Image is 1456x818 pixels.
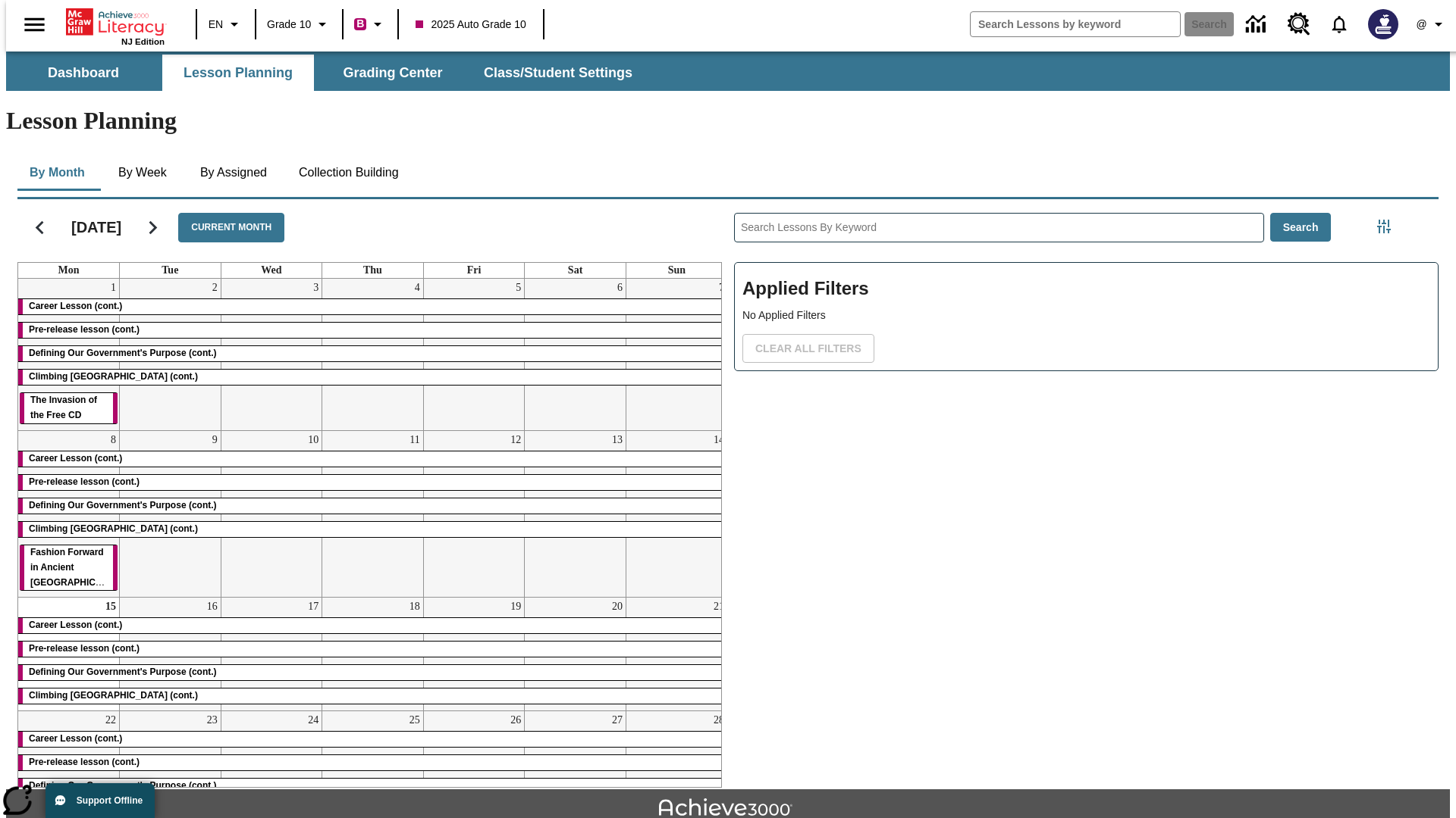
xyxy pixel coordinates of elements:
[29,453,122,464] span: Career Lesson (cont.)
[356,14,364,33] span: B
[507,431,524,449] a: September 12, 2025
[18,370,727,385] div: Climbing Mount Tai (cont.)
[18,598,120,711] td: September 15, 2025
[29,780,217,791] span: Defining Our Government's Purpose (cont.)
[158,263,181,278] a: Tuesday
[423,279,525,430] td: September 5, 2025
[626,598,727,711] td: September 21, 2025
[105,155,180,191] button: By Week
[1407,11,1456,38] button: Profile/Settings
[1279,4,1319,45] a: Resource Center, Will open in new tab
[221,598,322,711] td: September 17, 2025
[12,2,57,47] button: Open side menu
[18,430,120,598] td: September 8, 2025
[6,55,646,91] div: SubNavbar
[77,795,143,806] span: Support Offline
[20,393,118,423] div: The Invasion of the Free CD
[267,17,311,33] span: Grade 10
[1416,17,1426,33] span: @
[287,155,411,191] button: Collection Building
[626,279,727,430] td: September 7, 2025
[614,279,626,297] a: September 6, 2025
[1368,9,1398,39] img: Avatar
[18,498,727,514] div: Defining Our Government's Purpose (cont.)
[423,598,525,711] td: September 19, 2025
[120,598,221,711] td: September 16, 2025
[17,155,97,191] button: By Month
[18,299,727,314] div: Career Lesson (cont.)
[412,279,423,297] a: September 4, 2025
[18,618,727,633] div: Career Lesson (cont.)
[565,263,585,278] a: Saturday
[178,213,284,242] button: Current Month
[734,262,1439,371] div: Applied Filters
[711,711,727,729] a: September 28, 2025
[742,270,1430,308] h2: Applied Filters
[66,5,165,46] div: Home
[29,500,217,510] span: Defining Our Government's Purpose (cont.)
[108,431,119,449] a: September 8, 2025
[258,263,284,278] a: Wednesday
[406,711,423,729] a: September 25, 2025
[322,430,424,598] td: September 11, 2025
[29,371,198,382] span: Climbing Mount Tai (cont.)
[305,711,322,729] a: September 24, 2025
[120,430,221,598] td: September 9, 2025
[29,476,140,487] span: Pre-release lesson (cont.)
[423,430,525,598] td: September 12, 2025
[716,279,727,297] a: September 7, 2025
[406,431,422,449] a: September 11, 2025
[20,545,118,591] div: Fashion Forward in Ancient Rome
[29,523,198,534] span: Climbing Mount Tai (cont.)
[1369,211,1399,242] button: Filters Side menu
[525,598,626,711] td: September 20, 2025
[202,11,250,38] button: Language: EN, Select a language
[742,308,1430,323] p: No Applied Filters
[209,431,221,449] a: September 9, 2025
[18,688,727,704] div: Climbing Mount Tai (cont.)
[18,346,727,361] div: Defining Our Government's Purpose (cont.)
[18,279,120,430] td: September 1, 2025
[29,733,122,744] span: Career Lesson (cont.)
[1270,213,1332,242] button: Search
[305,598,322,616] a: September 17, 2025
[18,522,727,537] div: Climbing Mount Tai (cont.)
[18,451,727,467] div: Career Lesson (cont.)
[360,263,385,278] a: Thursday
[18,323,727,338] div: Pre-release lesson (cont.)
[18,732,727,747] div: Career Lesson (cont.)
[472,55,645,91] button: Class/Student Settings
[525,430,626,598] td: September 13, 2025
[711,598,727,616] a: September 21, 2025
[525,279,626,430] td: September 6, 2025
[29,348,217,358] span: Defining Our Government's Purpose (cont.)
[322,279,424,430] td: September 4, 2025
[18,779,727,794] div: Defining Our Government's Purpose (cont.)
[29,757,140,767] span: Pre-release lesson (cont.)
[102,598,119,616] a: September 15, 2025
[609,598,626,616] a: September 20, 2025
[1237,4,1279,45] a: Data Center
[6,107,1450,135] h1: Lesson Planning
[29,643,140,654] span: Pre-release lesson (cont.)
[317,55,469,91] button: Grading Center
[735,214,1263,242] input: Search Lessons By Keyword
[1319,5,1359,44] a: Notifications
[416,17,526,33] span: 2025 Auto Grade 10
[120,279,221,430] td: September 2, 2025
[71,218,121,236] h2: [DATE]
[507,711,524,729] a: September 26, 2025
[66,7,165,37] a: Home
[30,395,97,420] span: The Invasion of the Free CD
[609,431,626,449] a: September 13, 2025
[45,783,155,818] button: Support Offline
[261,11,337,38] button: Grade: Grade 10, Select a grade
[609,711,626,729] a: September 27, 2025
[305,431,322,449] a: September 10, 2025
[665,263,689,278] a: Sunday
[6,52,1450,91] div: SubNavbar
[626,430,727,598] td: September 14, 2025
[18,642,727,657] div: Pre-release lesson (cont.)
[204,598,221,616] a: September 16, 2025
[221,279,322,430] td: September 3, 2025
